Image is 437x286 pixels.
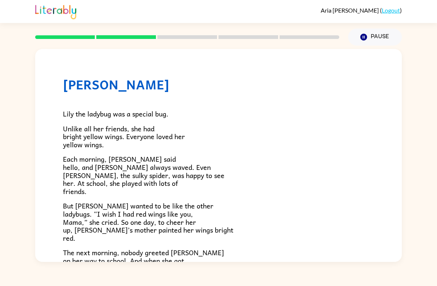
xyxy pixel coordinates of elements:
[63,108,169,119] span: Lily the ladybug was a special bug.
[382,7,400,14] a: Logout
[348,29,402,46] button: Pause
[35,3,76,19] img: Literably
[63,200,233,243] span: But [PERSON_NAME] wanted to be like the other ladybugs. “I wish I had red wings like you, Mama,” ...
[63,77,374,92] h1: [PERSON_NAME]
[63,123,185,150] span: Unlike all her friends, she had bright yellow wings. Everyone loved her yellow wings.
[63,154,224,196] span: Each morning, [PERSON_NAME] said hello, and [PERSON_NAME] always waved. Even [PERSON_NAME], the s...
[321,7,402,14] div: ( )
[321,7,380,14] span: Aria [PERSON_NAME]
